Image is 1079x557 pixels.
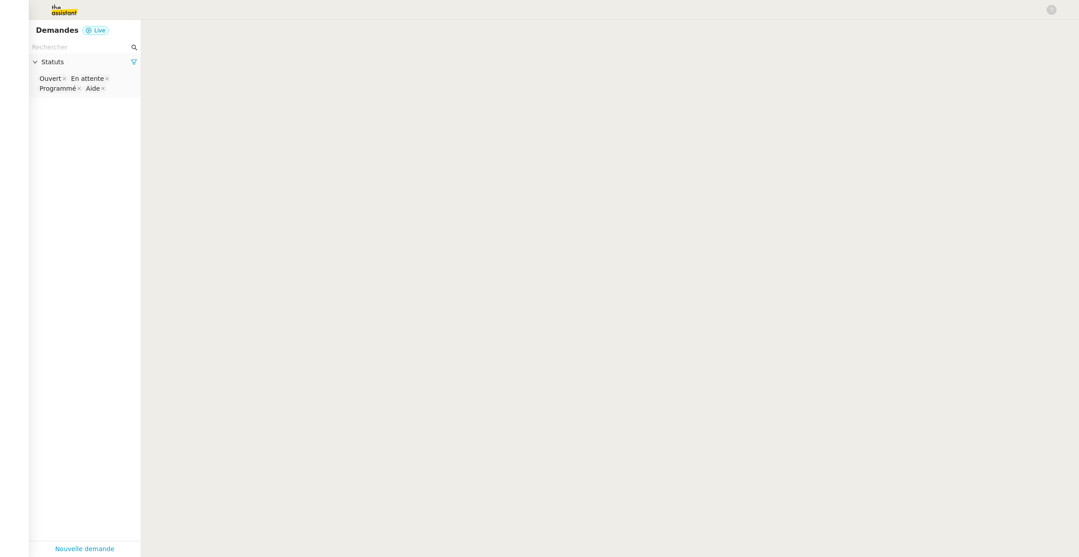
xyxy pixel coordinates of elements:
nz-select-item: Aide [84,84,107,93]
nz-select-item: En attente [69,74,111,83]
div: Aide [86,84,100,93]
span: Live [94,27,106,34]
div: Ouvert [40,75,61,83]
nz-select-item: Programmé [37,84,83,93]
div: En attente [71,75,104,83]
a: Nouvelle demande [55,544,115,554]
input: Rechercher [32,42,129,53]
span: Statuts [41,57,131,67]
div: Statuts [29,53,141,71]
nz-page-header-title: Demandes [36,24,79,37]
div: Programmé [40,84,76,93]
nz-select-item: Ouvert [37,74,68,83]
